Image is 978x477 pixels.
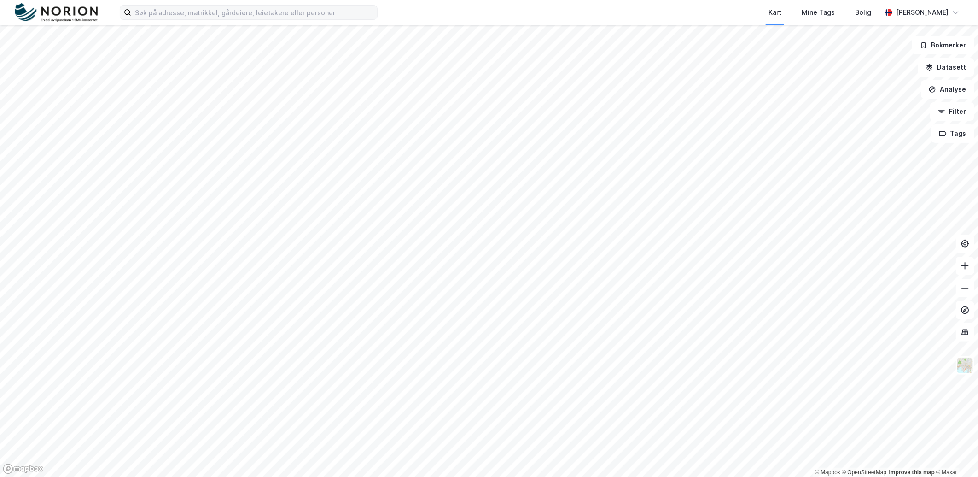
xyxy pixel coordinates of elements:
iframe: Chat Widget [932,433,978,477]
button: Bokmerker [912,36,974,54]
button: Analyse [921,80,974,99]
a: Mapbox homepage [3,464,43,474]
button: Tags [931,124,974,143]
div: Mine Tags [802,7,835,18]
div: [PERSON_NAME] [896,7,949,18]
button: Filter [930,102,974,121]
div: Bolig [855,7,871,18]
div: Kart [768,7,781,18]
a: OpenStreetMap [842,469,887,476]
a: Improve this map [889,469,935,476]
a: Mapbox [815,469,840,476]
img: norion-logo.80e7a08dc31c2e691866.png [15,3,98,22]
div: Kontrollprogram for chat [932,433,978,477]
input: Søk på adresse, matrikkel, gårdeiere, leietakere eller personer [131,6,377,19]
img: Z [956,357,974,374]
button: Datasett [918,58,974,77]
